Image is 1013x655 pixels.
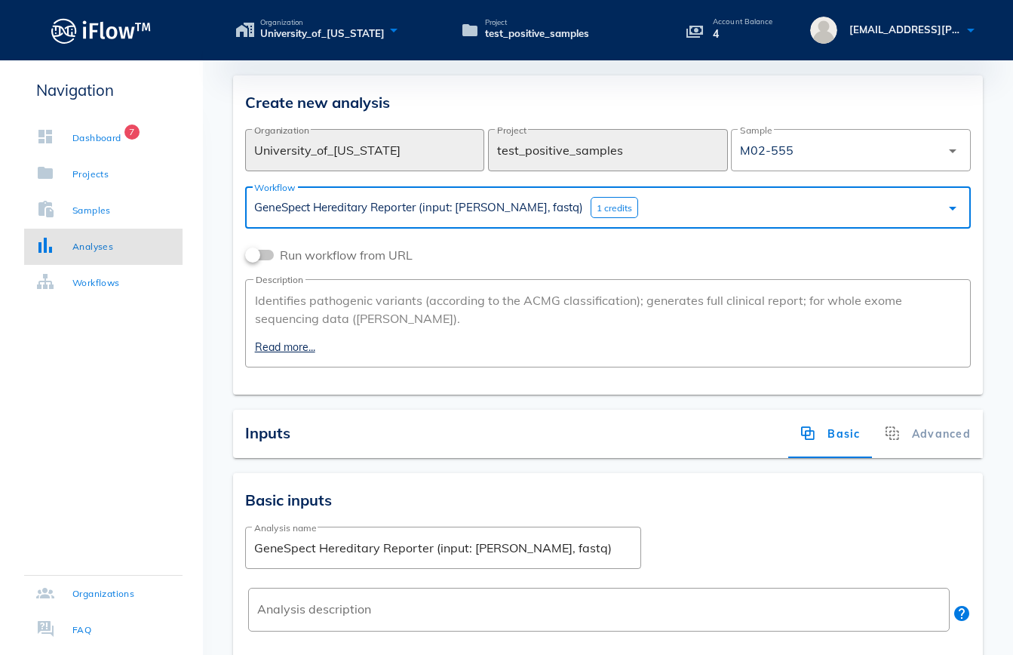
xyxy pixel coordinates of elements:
span: test_positive_samples [485,26,589,42]
div: WorkflowGeneSpect Hereditary Reporter (input: [PERSON_NAME], fastq)1 credits [245,186,971,229]
span: Basic inputs [245,490,332,509]
label: Sample [740,125,772,136]
span: University_of_[US_STATE] [260,26,385,42]
div: FAQ [72,623,91,638]
div: Workflows [72,275,120,291]
span: Badge [124,125,140,140]
span: GeneSpect Hereditary Reporter (input: [PERSON_NAME], fastq) [254,200,583,214]
div: Projects [72,167,109,182]
span: Description [253,275,305,284]
i: arrow_drop_down [944,142,962,160]
label: Organization [254,125,309,136]
label: Analysis name [254,522,317,534]
img: avatar.16069ca8.svg [810,17,837,44]
p: Identifies pathogenic variants (according to the ACMG classification); generates full clinical re... [255,291,961,327]
p: Account Balance [713,18,773,26]
label: Run workflow from URL [280,248,419,263]
span: Project [485,19,589,26]
label: Workflow [254,182,295,193]
span: Read more... [255,340,961,355]
div: Samples [72,203,111,218]
i: arrow_drop_down [944,199,962,217]
div: Advanced [873,410,983,458]
span: Inputs [245,423,290,442]
p: Navigation [24,78,183,102]
div: Analyses [72,239,113,254]
div: SampleM02-555 [731,129,971,171]
span: Create new analysis [245,93,390,112]
div: Basic [788,410,873,458]
label: Project [497,125,526,136]
div: Organizations [72,586,134,601]
span: Organization [260,19,385,26]
p: 4 [713,26,773,42]
span: 1 credits [597,202,632,214]
div: M02-555 [740,143,794,157]
div: Dashboard [72,131,121,146]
